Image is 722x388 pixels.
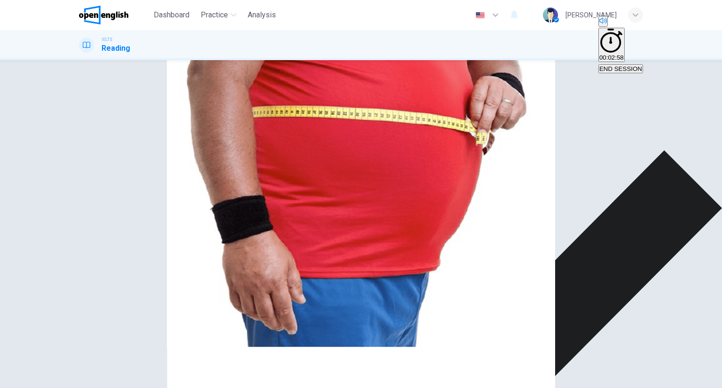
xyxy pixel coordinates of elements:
[244,7,280,23] button: Analysis
[474,12,486,19] img: en
[79,6,128,24] img: OpenEnglish logo
[102,36,112,43] span: IELTS
[79,6,150,24] a: OpenEnglish logo
[598,64,643,73] button: END SESSION
[102,43,130,54] h1: Reading
[598,28,643,63] div: Hide
[599,65,642,72] span: END SESSION
[248,9,276,21] span: Analysis
[150,7,193,23] button: Dashboard
[599,54,624,61] span: 00:02:58
[565,9,617,21] div: [PERSON_NAME]
[543,8,558,23] img: Profile picture
[598,16,643,28] div: Mute
[598,28,625,62] button: 00:02:58
[154,9,189,21] span: Dashboard
[201,9,228,21] span: Practice
[197,7,240,23] button: Practice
